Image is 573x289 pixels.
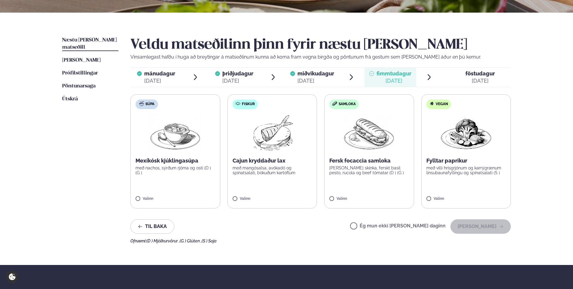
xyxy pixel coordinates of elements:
p: með mangósalsa, avókadó og spínatsalati, bökuðum kartöflum [233,166,312,175]
p: Mexíkósk kjúklingasúpa [136,157,215,164]
span: mánudagur [144,70,175,77]
h2: Veldu matseðilinn þinn fyrir næstu [PERSON_NAME] [130,37,511,53]
span: Prófílstillingar [62,71,98,76]
img: Panini.png [343,114,395,152]
p: Fersk focaccia samloka [329,157,409,164]
span: miðvikudagur [297,70,334,77]
span: Útskrá [62,96,78,102]
button: [PERSON_NAME] [450,219,511,234]
div: [DATE] [297,77,334,84]
span: Súpa [145,102,154,107]
img: Soup.png [149,114,202,152]
span: þriðjudagur [222,70,253,77]
span: (D ) Mjólkurvörur , [146,239,180,243]
span: (G ) Glúten , [180,239,202,243]
div: [DATE] [465,77,495,84]
p: Cajun kryddaður lax [233,157,312,164]
a: [PERSON_NAME] [62,57,101,64]
a: Útskrá [62,96,78,103]
a: Cookie settings [6,271,18,283]
span: (S ) Soja [202,239,217,243]
p: Vinsamlegast hafðu í huga að breytingar á matseðlinum kunna að koma fram vegna birgða og pöntunum... [130,53,511,61]
p: Fylltar paprikur [426,157,506,164]
a: Prófílstillingar [62,70,98,77]
span: Vegan [436,102,448,107]
span: fimmtudagur [376,70,411,77]
span: Samloka [339,102,356,107]
p: [PERSON_NAME] skinka, ferskt basil pesto, rucola og beef tómatar (D ) (G ) [329,166,409,175]
span: Pöntunarsaga [62,84,96,89]
a: Pöntunarsaga [62,83,96,90]
img: Fish.png [245,114,299,152]
a: Næstu [PERSON_NAME] matseðill [62,37,118,51]
span: [PERSON_NAME] [62,58,101,63]
span: föstudagur [465,70,495,77]
span: Næstu [PERSON_NAME] matseðill [62,38,117,50]
span: Fiskur [242,102,255,107]
div: [DATE] [222,77,253,84]
div: [DATE] [144,77,175,84]
img: fish.svg [236,101,240,106]
img: sandwich-new-16px.svg [332,102,337,106]
p: með nachos, sýrðum rjóma og osti (D ) (G ) [136,166,215,175]
p: með villi hrísgrjónum og karrýgrænum linsubaunafyllingu og spínatsalati (S ) [426,166,506,175]
div: Ofnæmi: [130,239,511,243]
div: [DATE] [376,77,411,84]
img: Vegan.png [440,114,492,152]
button: Til baka [130,219,174,234]
img: soup.svg [139,101,144,106]
img: Vegan.svg [429,101,434,106]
